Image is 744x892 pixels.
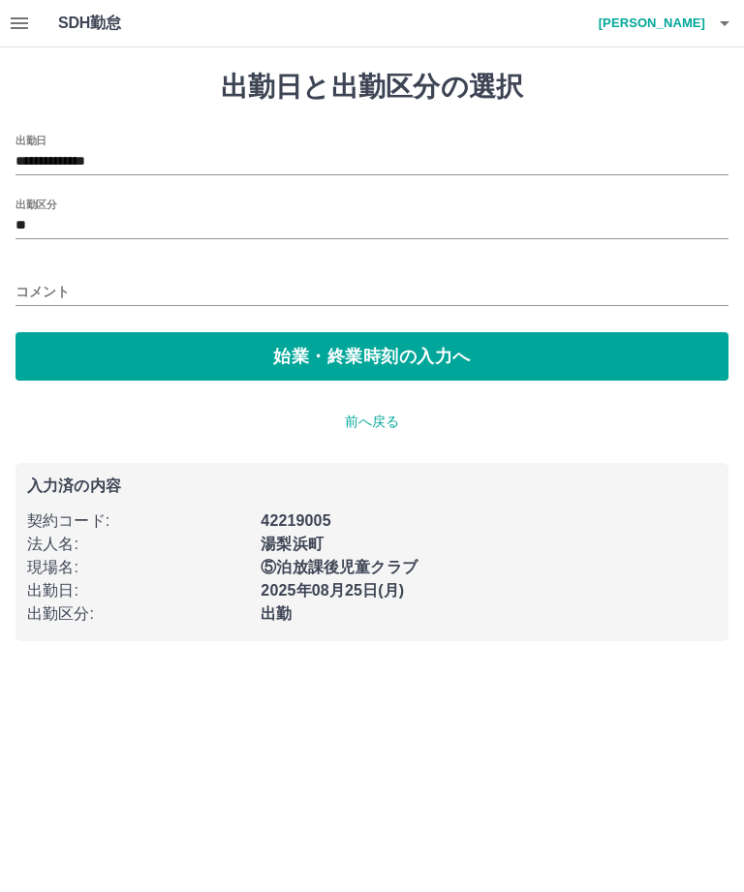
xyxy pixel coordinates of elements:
[27,556,249,579] p: 現場名 :
[27,478,717,494] p: 入力済の内容
[27,509,249,533] p: 契約コード :
[15,71,728,104] h1: 出勤日と出勤区分の選択
[261,536,324,552] b: 湯梨浜町
[15,412,728,432] p: 前へ戻る
[15,133,46,147] label: 出勤日
[261,605,292,622] b: 出勤
[261,512,330,529] b: 42219005
[261,582,404,599] b: 2025年08月25日(月)
[15,332,728,381] button: 始業・終業時刻の入力へ
[27,602,249,626] p: 出勤区分 :
[27,579,249,602] p: 出勤日 :
[261,559,418,575] b: ⑤泊放課後児童クラブ
[27,533,249,556] p: 法人名 :
[15,197,56,211] label: 出勤区分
